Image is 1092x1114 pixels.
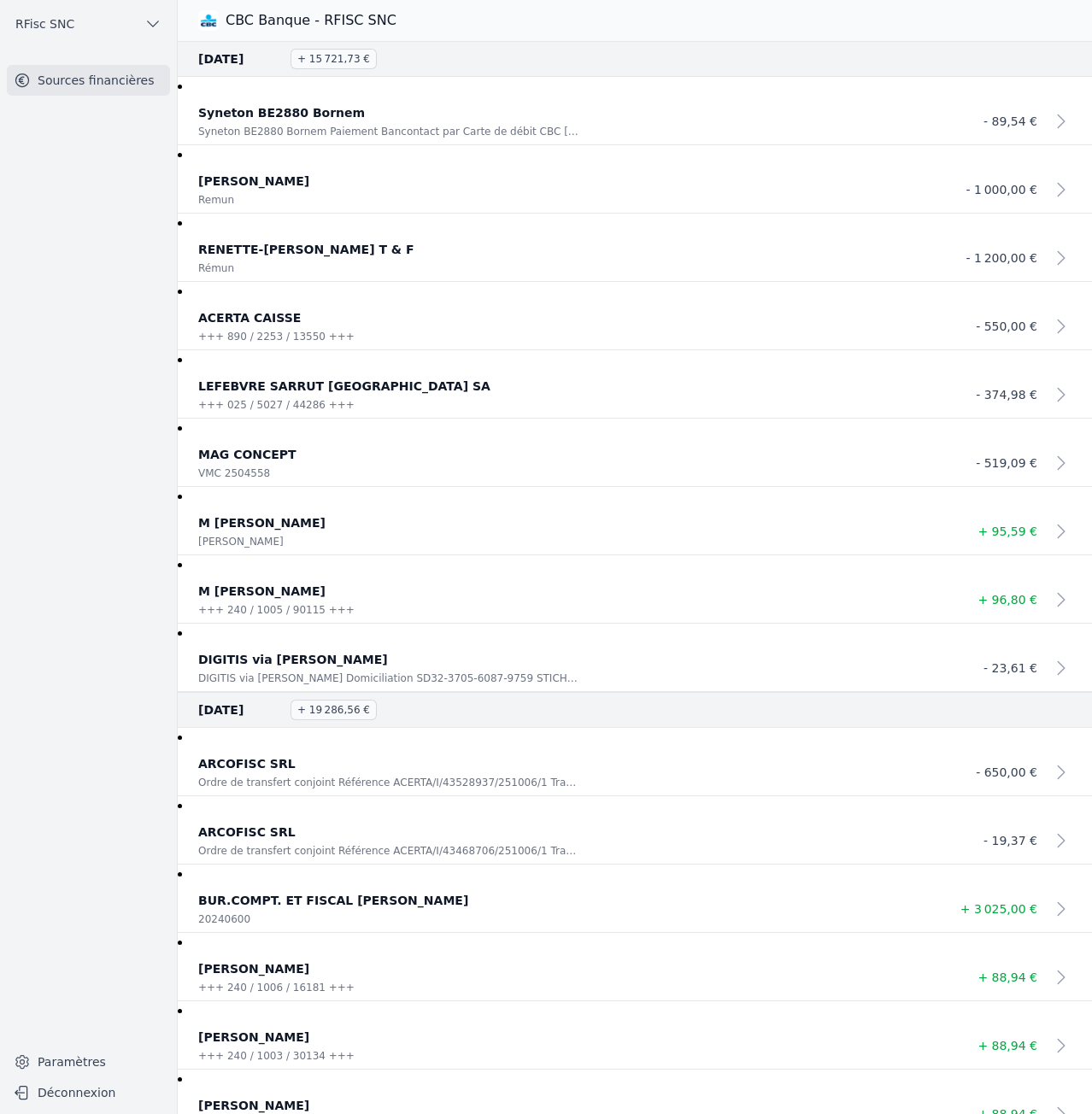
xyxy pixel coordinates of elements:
p: +++ 025 / 5027 / 44286 +++ [198,396,581,413]
span: - 23,61 € [983,661,1037,675]
span: + 88,94 € [978,970,1037,984]
a: M [PERSON_NAME] [PERSON_NAME] + 95,59 € [178,507,1092,555]
p: Ordre de transfert conjoint Référence ACERTA/I/43468706/251006/1 Transmis le [DATE] Par Tableau d... [198,842,581,859]
button: Déconnexion [7,1079,170,1106]
span: + 88,94 € [978,1039,1037,1052]
a: [PERSON_NAME] +++ 240 / 1003 / 30134 +++ + 88,94 € [178,1022,1092,1070]
span: - 374,98 € [976,388,1037,402]
span: - 1 000,00 € [966,183,1037,196]
span: - 519,09 € [976,456,1037,470]
a: RENETTE-[PERSON_NAME] T & F Rémun - 1 200,00 € [178,234,1092,282]
p: [PERSON_NAME] [198,171,935,191]
p: Rémun [198,260,581,277]
span: + 15 721,73 € [291,49,377,69]
a: ARCOFISC SRL Ordre de transfert conjoint Référence ACERTA/I/43528937/251006/1 Transmis le [DATE] ... [178,748,1092,796]
p: Remun [198,191,581,208]
span: [DATE] [198,49,280,69]
p: VMC 2504558 [198,465,581,482]
p: +++ 240 / 1003 / 30134 +++ [198,1047,581,1064]
a: ARCOFISC SRL Ordre de transfert conjoint Référence ACERTA/I/43468706/251006/1 Transmis le [DATE] ... [178,817,1092,865]
a: ACERTA CAISSE +++ 890 / 2253 / 13550 +++ - 550,00 € [178,302,1092,350]
p: +++ 890 / 2253 / 13550 +++ [198,328,581,345]
span: - 550,00 € [976,320,1037,333]
span: - 1 200,00 € [966,251,1037,265]
p: ARCOFISC SRL [198,753,935,774]
p: M [PERSON_NAME] [198,581,935,601]
p: [PERSON_NAME] [198,959,935,979]
p: ACERTA CAISSE [198,308,935,328]
a: Sources financières [7,65,170,96]
p: LEFEBVRE SARRUT [GEOGRAPHIC_DATA] SA [198,376,935,396]
h3: CBC Banque - RFISC SNC [226,10,396,31]
p: DIGITIS via [PERSON_NAME] Domiciliation SD32-3705-6087-9759 STICHTING [PERSON_NAME] PAYMENTS MD03... [198,670,581,687]
span: - 650,00 € [976,765,1037,779]
p: ARCOFISC SRL [198,822,935,842]
span: + 96,80 € [978,593,1037,607]
span: + 3 025,00 € [960,902,1037,916]
p: M [PERSON_NAME] [198,513,935,533]
a: LEFEBVRE SARRUT [GEOGRAPHIC_DATA] SA +++ 025 / 5027 / 44286 +++ - 374,98 € [178,371,1092,419]
span: - 19,37 € [983,834,1037,847]
p: +++ 240 / 1005 / 90115 +++ [198,601,581,619]
a: Syneton BE2880 Bornem Syneton BE2880 Bornem Paiement Bancontact par Carte de débit CBC [DATE] 21.... [178,97,1092,145]
span: + 19 286,56 € [291,700,377,720]
p: BUR.COMPT. ET FISCAL [PERSON_NAME] [198,890,935,911]
p: +++ 240 / 1006 / 16181 +++ [198,979,581,996]
p: Syneton BE2880 Bornem [198,103,935,123]
a: M [PERSON_NAME] +++ 240 / 1005 / 90115 +++ + 96,80 € [178,576,1092,624]
p: [PERSON_NAME] [198,1027,935,1047]
p: [PERSON_NAME] [198,533,581,550]
a: [PERSON_NAME] Remun - 1 000,00 € [178,166,1092,214]
a: DIGITIS via [PERSON_NAME] DIGITIS via [PERSON_NAME] Domiciliation SD32-3705-6087-9759 STICHTING [... [178,644,1092,692]
span: [DATE] [198,700,280,720]
p: RENETTE-[PERSON_NAME] T & F [198,239,935,260]
a: BUR.COMPT. ET FISCAL [PERSON_NAME] 20240600 + 3 025,00 € [178,885,1092,933]
a: Paramètres [7,1048,170,1076]
p: MAG CONCEPT [198,444,935,465]
a: [PERSON_NAME] +++ 240 / 1006 / 16181 +++ + 88,94 € [178,953,1092,1001]
img: CBC Banque - RFISC SNC [198,10,219,31]
p: 20240600 [198,911,581,928]
span: + 95,59 € [978,525,1037,538]
a: MAG CONCEPT VMC 2504558 - 519,09 € [178,439,1092,487]
p: Ordre de transfert conjoint Référence ACERTA/I/43528937/251006/1 Transmis le [DATE] Par Tableau d... [198,774,581,791]
p: Syneton BE2880 Bornem Paiement Bancontact par Carte de débit CBC [DATE] 21.28 heures 6703 19XX XX... [198,123,581,140]
span: - 89,54 € [983,114,1037,128]
span: RFisc SNC [15,15,74,32]
button: RFisc SNC [7,10,170,38]
p: DIGITIS via [PERSON_NAME] [198,649,935,670]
